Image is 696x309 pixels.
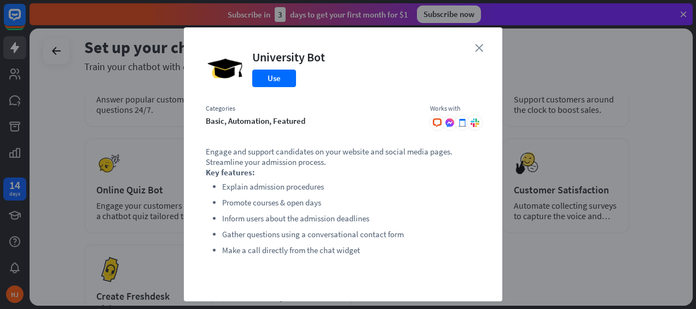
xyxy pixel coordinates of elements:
li: Explain admission procedures [222,180,480,193]
div: Categories [206,104,419,113]
li: Inform users about the admission deadlines [222,212,480,225]
img: University Bot [206,49,244,88]
li: Gather questions using a conversational contact form [222,228,480,241]
button: Use [252,70,296,87]
div: University Bot [252,49,325,65]
p: Engage and support candidates on your website and social media pages. Streamline your admission p... [206,146,480,167]
li: Make a call directly from the chat widget [222,244,480,257]
li: Promote courses & open days [222,196,480,209]
div: Works with [430,104,480,113]
div: basic, automation, featured [206,116,419,126]
strong: Key features: [206,167,255,178]
button: Open LiveChat chat widget [9,4,42,37]
i: close [475,44,483,52]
